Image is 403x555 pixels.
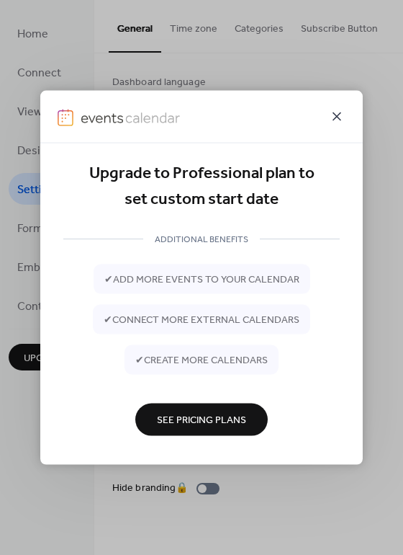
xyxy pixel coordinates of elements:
[63,161,340,213] div: Upgrade to Professional plan to set custom start date
[135,403,268,435] button: See Pricing Plans
[143,232,260,247] span: ADDITIONAL BENEFITS
[157,413,246,428] span: See Pricing Plans
[135,353,268,368] span: ✔ create more calendars
[104,272,299,288] span: ✔ add more events to your calendar
[104,313,299,328] span: ✔ connect more external calendars
[58,109,73,126] img: logo-icon
[81,109,180,126] img: logo-type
